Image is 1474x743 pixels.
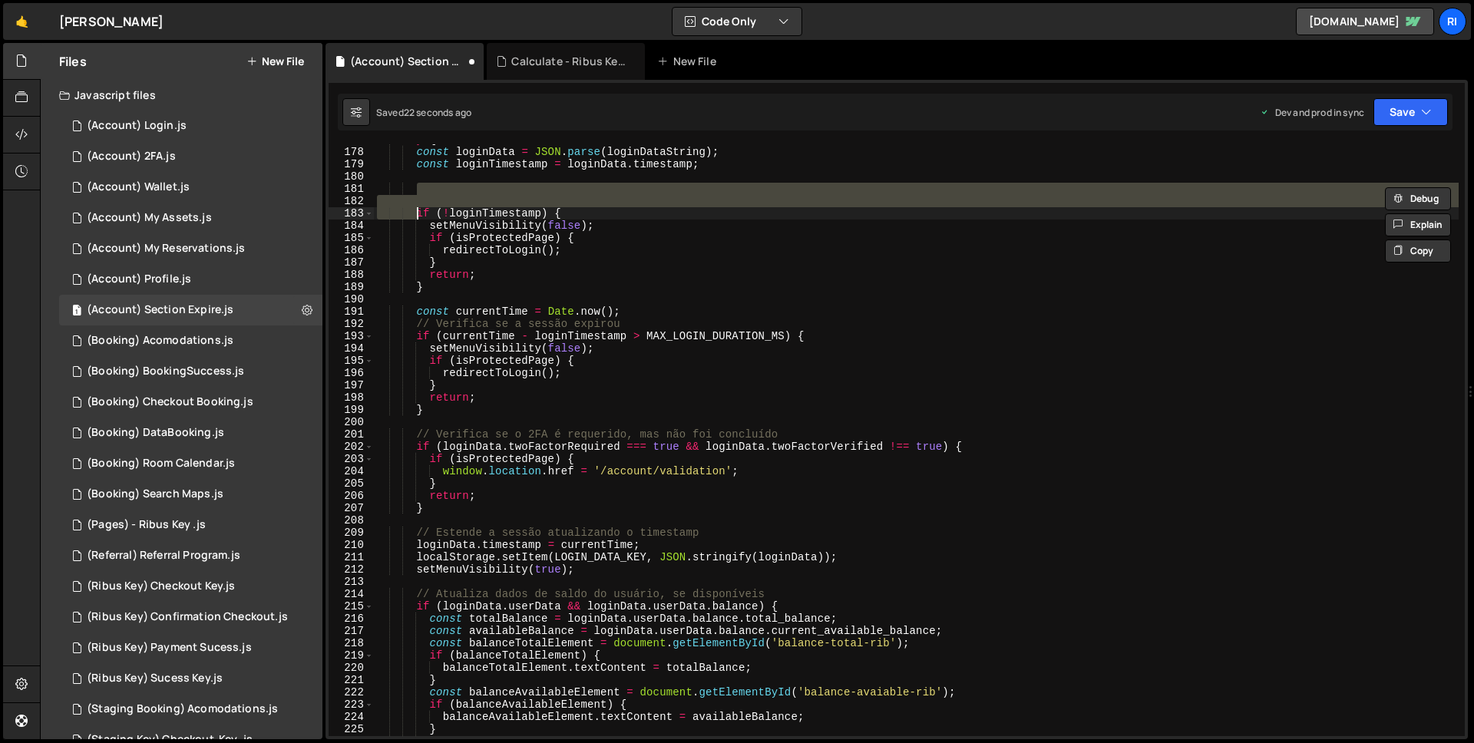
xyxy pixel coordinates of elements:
[59,602,322,632] div: 16291/44052.js
[329,625,374,637] div: 217
[329,232,374,244] div: 185
[1385,239,1451,263] button: Copy
[329,305,374,318] div: 191
[329,183,374,195] div: 181
[329,207,374,220] div: 183
[59,356,322,387] div: 16291/44038.js
[1260,106,1364,119] div: Dev and prod in sync
[329,686,374,698] div: 222
[329,367,374,379] div: 196
[329,318,374,330] div: 192
[329,674,374,686] div: 221
[87,487,223,501] div: (Booking) Search Maps.js
[87,610,288,624] div: (Ribus Key) Confirmation Checkout.js
[329,330,374,342] div: 193
[329,416,374,428] div: 200
[59,663,322,694] div: 16291/44055.js
[329,613,374,625] div: 216
[59,264,322,295] div: 16291/43983.js
[59,325,322,356] div: 16291/44037.js
[59,295,322,325] div: 16291/43984.js
[87,426,224,440] div: (Booking) DataBooking.js
[3,3,41,40] a: 🤙
[87,549,240,563] div: (Referral) Referral Program.js
[87,641,252,655] div: (Ribus Key) Payment Sucess.js
[59,12,164,31] div: [PERSON_NAME]
[59,571,322,602] div: 16291/44051.js
[329,379,374,391] div: 197
[1385,213,1451,236] button: Explain
[329,256,374,269] div: 187
[329,502,374,514] div: 207
[87,303,233,317] div: (Account) Section Expire.js
[329,391,374,404] div: 198
[1385,187,1451,210] button: Debug
[329,220,374,232] div: 184
[329,490,374,502] div: 206
[1373,98,1448,126] button: Save
[329,576,374,588] div: 213
[246,55,304,68] button: New File
[350,54,465,69] div: (Account) Section Expire.js
[87,580,235,593] div: (Ribus Key) Checkout Key.js
[329,293,374,305] div: 190
[59,540,322,571] div: 16291/44049.js
[329,477,374,490] div: 205
[673,8,801,35] button: Code Only
[511,54,626,69] div: Calculate - Ribus Key.js
[87,119,187,133] div: (Account) Login.js
[59,510,322,540] div: 16291/44047.js
[329,527,374,539] div: 209
[329,158,374,170] div: 179
[59,172,322,203] div: 16291/44384.js
[329,281,374,293] div: 189
[59,233,322,264] div: 16291/44036.js
[329,588,374,600] div: 214
[657,54,722,69] div: New File
[376,106,471,119] div: Saved
[404,106,471,119] div: 22 seconds ago
[59,418,322,448] div: 16291/44040.js
[87,365,244,378] div: (Booking) BookingSuccess.js
[329,269,374,281] div: 188
[87,242,245,256] div: (Account) My Reservations.js
[87,395,253,409] div: (Booking) Checkout Booking.js
[329,428,374,441] div: 201
[329,711,374,723] div: 224
[329,698,374,711] div: 223
[329,244,374,256] div: 186
[59,694,322,725] div: 16291/44056.js
[87,457,235,471] div: (Booking) Room Calendar.js
[72,305,81,318] span: 1
[329,404,374,416] div: 199
[329,342,374,355] div: 194
[87,334,233,348] div: (Booking) Acomodations.js
[87,211,212,225] div: (Account) My Assets.js
[59,111,322,141] div: 16291/44358.js
[87,702,278,716] div: (Staging Booking) Acomodations.js
[87,150,176,163] div: (Account) 2FA.js
[329,514,374,527] div: 208
[329,600,374,613] div: 215
[59,203,322,233] div: 16291/44035.js
[329,551,374,563] div: 211
[329,465,374,477] div: 204
[59,632,322,663] div: 16291/44054.js
[329,563,374,576] div: 212
[329,441,374,453] div: 202
[329,649,374,662] div: 219
[87,180,190,194] div: (Account) Wallet.js
[87,272,191,286] div: (Account) Profile.js
[87,672,223,685] div: (Ribus Key) Sucess Key.js
[59,141,322,172] div: 16291/44034.js
[1439,8,1466,35] a: Ri
[329,195,374,207] div: 182
[329,355,374,367] div: 195
[59,53,87,70] h2: Files
[59,479,322,510] div: 16291/44046.js
[329,662,374,674] div: 220
[329,723,374,735] div: 225
[41,80,322,111] div: Javascript files
[329,170,374,183] div: 180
